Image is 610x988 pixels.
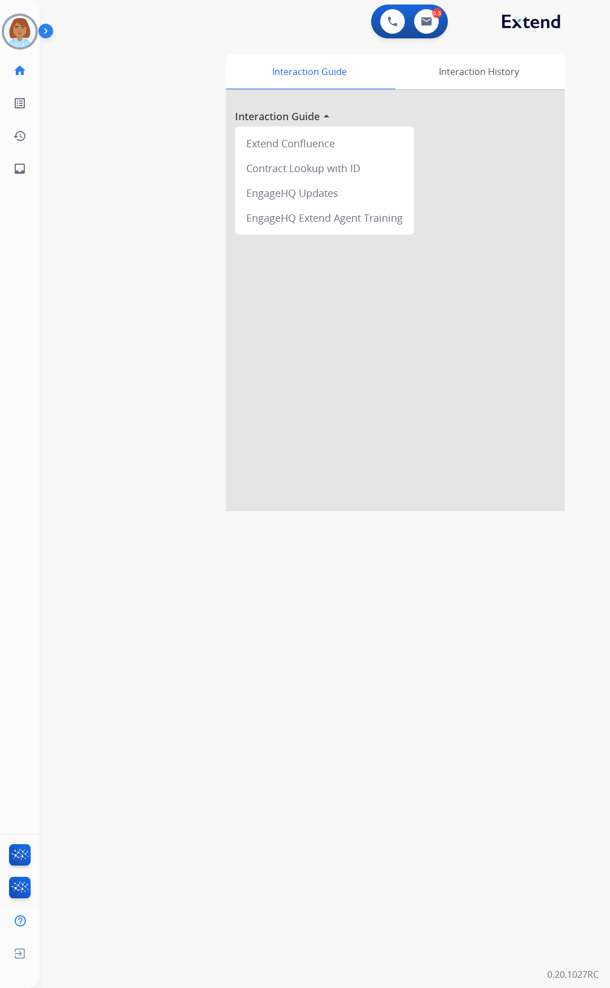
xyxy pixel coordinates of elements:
[4,16,36,47] img: avatar
[239,181,409,205] div: EngageHQ Updates
[547,968,599,981] p: 0.20.1027RC
[13,64,27,77] mat-icon: home
[393,54,565,89] div: Interaction History
[13,162,27,175] mat-icon: inbox
[239,156,409,181] div: Contract Lookup with ID
[13,129,27,143] mat-icon: history
[226,54,393,89] div: Interaction Guide
[239,205,409,230] div: EngageHQ Extend Agent Training
[432,8,442,18] div: 0.5
[13,96,27,110] mat-icon: list_alt
[239,131,409,156] div: Extend Confluence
